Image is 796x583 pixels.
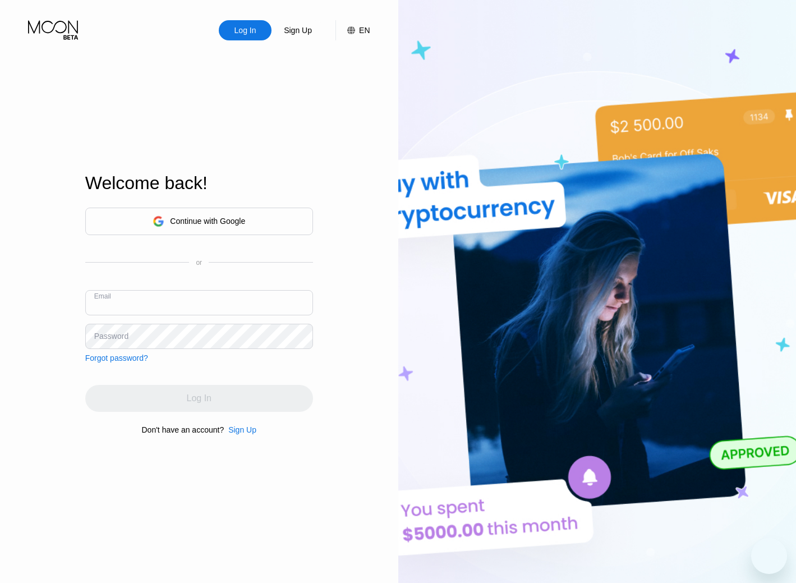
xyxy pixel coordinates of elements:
div: Sign Up [272,20,324,40]
div: Welcome back! [85,173,313,194]
div: EN [359,26,370,35]
div: Forgot password? [85,354,148,362]
div: Sign Up [283,25,313,36]
div: Log In [233,25,257,36]
div: EN [335,20,370,40]
div: Continue with Google [170,217,245,226]
div: Password [94,332,128,341]
div: Sign Up [228,425,256,434]
div: Log In [219,20,272,40]
div: or [196,259,202,267]
iframe: Button to launch messaging window [751,538,787,574]
div: Don't have an account? [142,425,224,434]
div: Continue with Google [85,208,313,235]
div: Email [94,292,111,300]
div: Sign Up [224,425,256,434]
